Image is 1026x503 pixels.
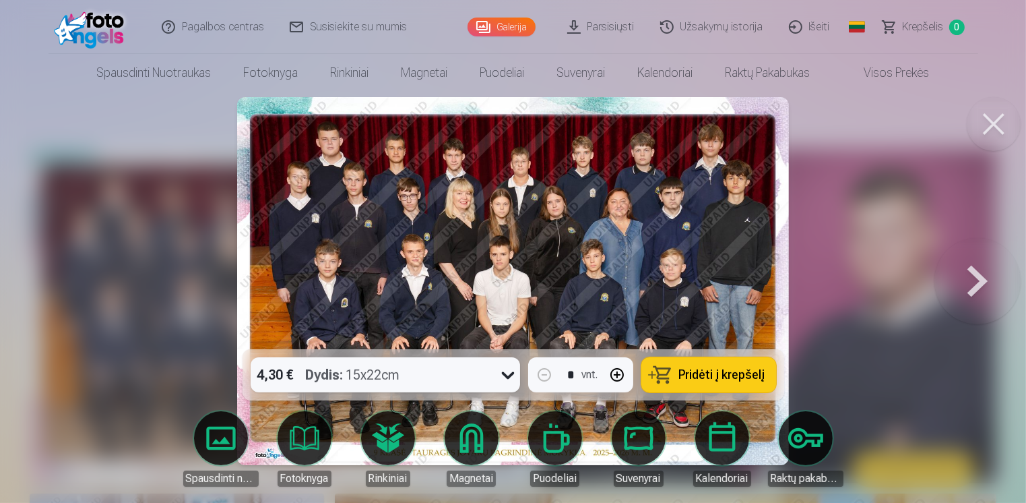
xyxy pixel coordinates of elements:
span: 0 [949,20,965,35]
div: 4,30 € [251,357,300,392]
img: /fa2 [54,5,131,49]
a: Galerija [468,18,536,36]
a: Raktų pakabukas [768,411,843,487]
a: Puodeliai [464,54,541,92]
a: Rinkiniai [315,54,385,92]
a: Kalendoriai [622,54,709,92]
a: Rinkiniai [350,411,426,487]
div: Suvenyrai [614,471,664,487]
div: Puodeliai [530,471,579,487]
div: Magnetai [447,471,496,487]
a: Kalendoriai [684,411,760,487]
div: Rinkiniai [366,471,410,487]
a: Visos prekės [827,54,946,92]
div: Fotoknyga [278,471,331,487]
div: Kalendoriai [693,471,751,487]
a: Suvenyrai [541,54,622,92]
a: Magnetai [385,54,464,92]
a: Suvenyrai [601,411,676,487]
a: Spausdinti nuotraukas [183,411,259,487]
a: Raktų pakabukas [709,54,827,92]
a: Fotoknyga [267,411,342,487]
a: Fotoknyga [228,54,315,92]
span: Krepšelis [903,19,944,35]
a: Magnetai [434,411,509,487]
div: vnt. [582,367,598,383]
div: Raktų pakabukas [768,471,843,487]
strong: Dydis : [306,365,344,384]
div: Spausdinti nuotraukas [183,471,259,487]
div: 15x22cm [306,357,400,392]
button: Pridėti į krepšelį [641,357,776,392]
a: Spausdinti nuotraukas [81,54,228,92]
span: Pridėti į krepšelį [679,369,765,381]
a: Puodeliai [517,411,593,487]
